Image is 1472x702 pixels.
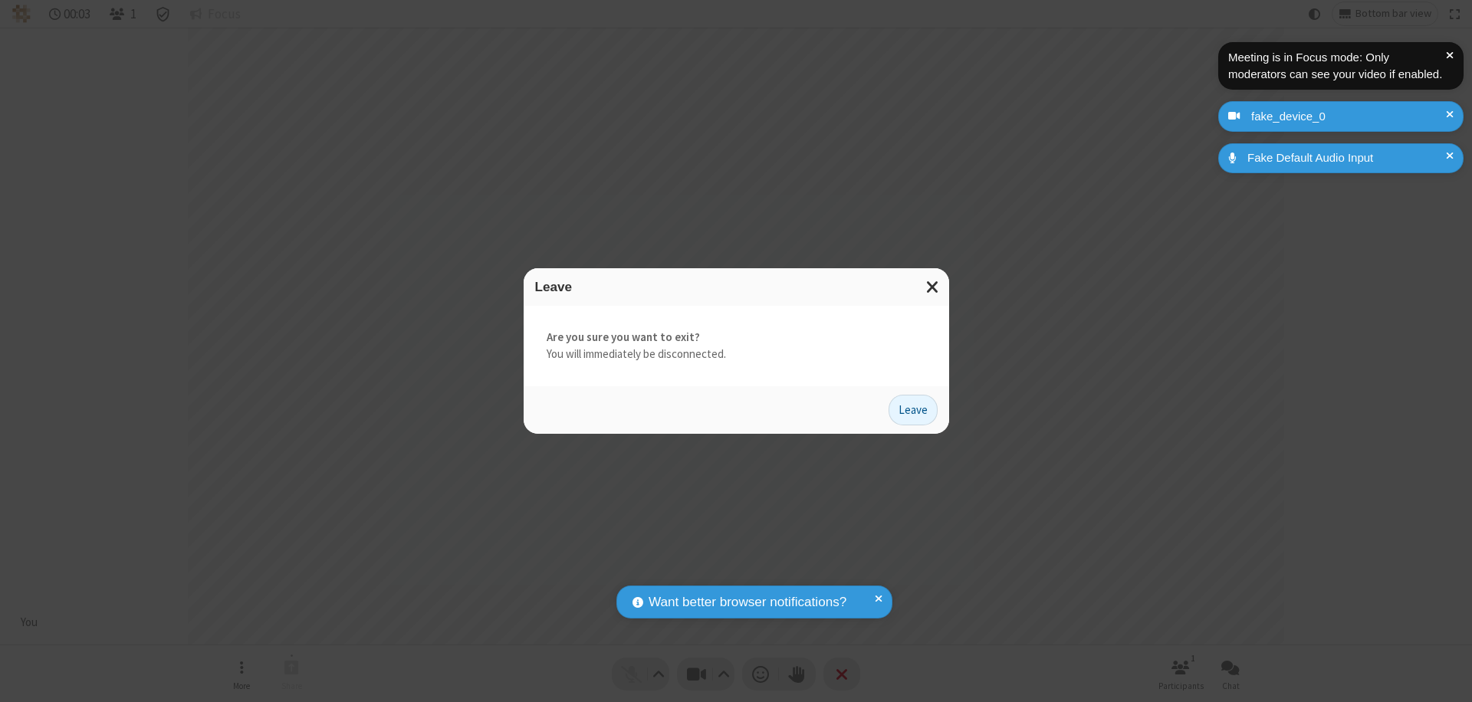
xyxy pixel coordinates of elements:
div: Fake Default Audio Input [1242,149,1452,167]
strong: Are you sure you want to exit? [547,329,926,346]
h3: Leave [535,280,938,294]
button: Close modal [917,268,949,306]
div: fake_device_0 [1246,108,1452,126]
div: You will immediately be disconnected. [524,306,949,386]
span: Want better browser notifications? [649,592,846,612]
button: Leave [889,395,938,425]
div: Meeting is in Focus mode: Only moderators can see your video if enabled. [1228,49,1446,84]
